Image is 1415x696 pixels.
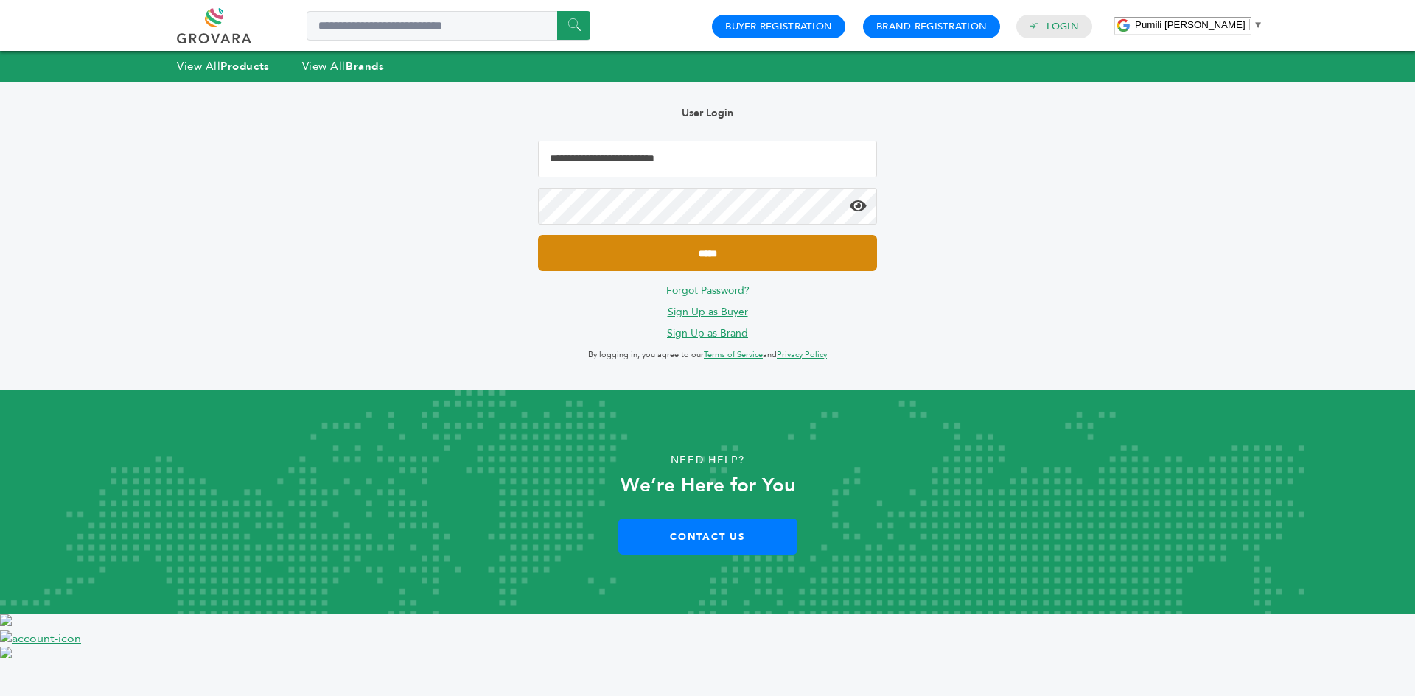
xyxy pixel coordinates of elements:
span: ​ [1249,19,1250,30]
input: Password [538,188,877,225]
b: User Login [682,106,733,120]
a: Sign Up as Brand [667,326,748,340]
a: View AllProducts [177,59,270,74]
strong: Brands [346,59,384,74]
input: Search a product or brand... [307,11,590,41]
a: Terms of Service [704,349,763,360]
a: Privacy Policy [777,349,827,360]
a: View AllBrands [302,59,385,74]
a: Contact Us [618,519,797,555]
p: Need Help? [71,449,1344,471]
a: Pumili [PERSON_NAME]​ [1135,19,1263,30]
a: Sign Up as Buyer [668,305,748,319]
a: Buyer Registration [725,20,832,33]
span: ▼ [1254,19,1263,30]
strong: Products [220,59,269,74]
span: Pumili [PERSON_NAME] [1135,19,1245,30]
a: Forgot Password? [666,284,750,298]
strong: We’re Here for You [621,472,795,499]
p: By logging in, you agree to our and [538,346,877,364]
a: Login [1047,20,1079,33]
a: Brand Registration [876,20,987,33]
input: Email Address [538,141,877,177]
